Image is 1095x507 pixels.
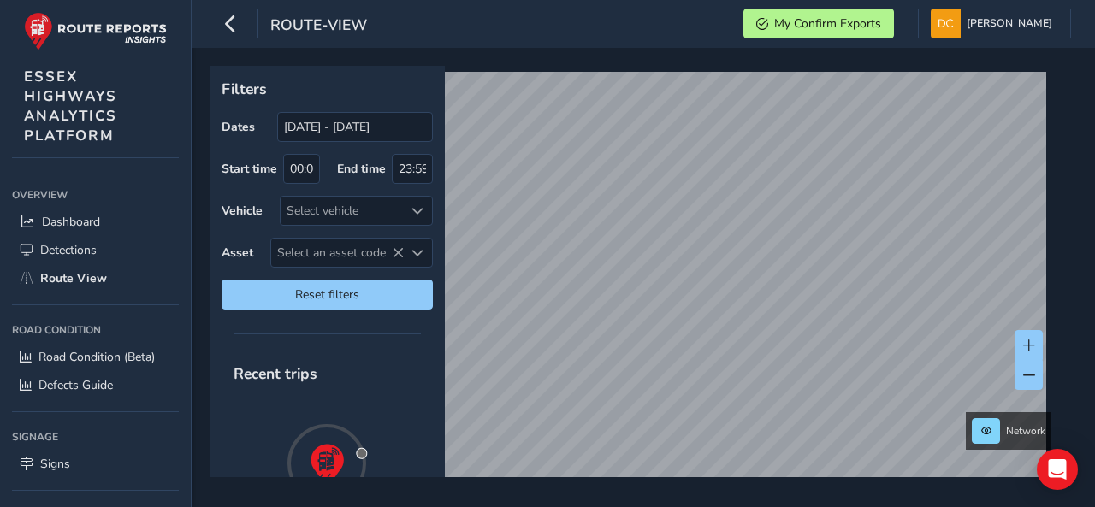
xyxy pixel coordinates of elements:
img: rr logo [24,12,167,50]
canvas: Map [216,72,1046,497]
label: Asset [222,245,253,261]
span: Detections [40,242,97,258]
span: Dashboard [42,214,100,230]
span: Defects Guide [38,377,113,393]
a: Dashboard [12,208,179,236]
button: [PERSON_NAME] [931,9,1058,38]
span: Route View [40,270,107,286]
div: Road Condition [12,317,179,343]
div: Select an asset code [404,239,432,267]
label: End time [337,161,386,177]
a: Route View [12,264,179,292]
img: diamond-layout [931,9,961,38]
a: Defects Guide [12,371,179,399]
span: Signs [40,456,70,472]
button: My Confirm Exports [743,9,894,38]
span: [PERSON_NAME] [967,9,1052,38]
a: Detections [12,236,179,264]
span: Network [1006,424,1045,438]
label: Vehicle [222,203,263,219]
div: Overview [12,182,179,208]
span: Road Condition (Beta) [38,349,155,365]
span: route-view [270,15,367,38]
a: Signs [12,450,179,478]
span: ESSEX HIGHWAYS ANALYTICS PLATFORM [24,67,117,145]
label: Dates [222,119,255,135]
span: Select an asset code [271,239,404,267]
a: Road Condition (Beta) [12,343,179,371]
div: Select vehicle [281,197,404,225]
label: Start time [222,161,277,177]
p: Filters [222,78,433,100]
div: Open Intercom Messenger [1037,449,1078,490]
div: Signage [12,424,179,450]
button: Reset filters [222,280,433,310]
span: Recent trips [222,351,329,396]
span: Reset filters [234,286,420,303]
span: My Confirm Exports [774,15,881,32]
